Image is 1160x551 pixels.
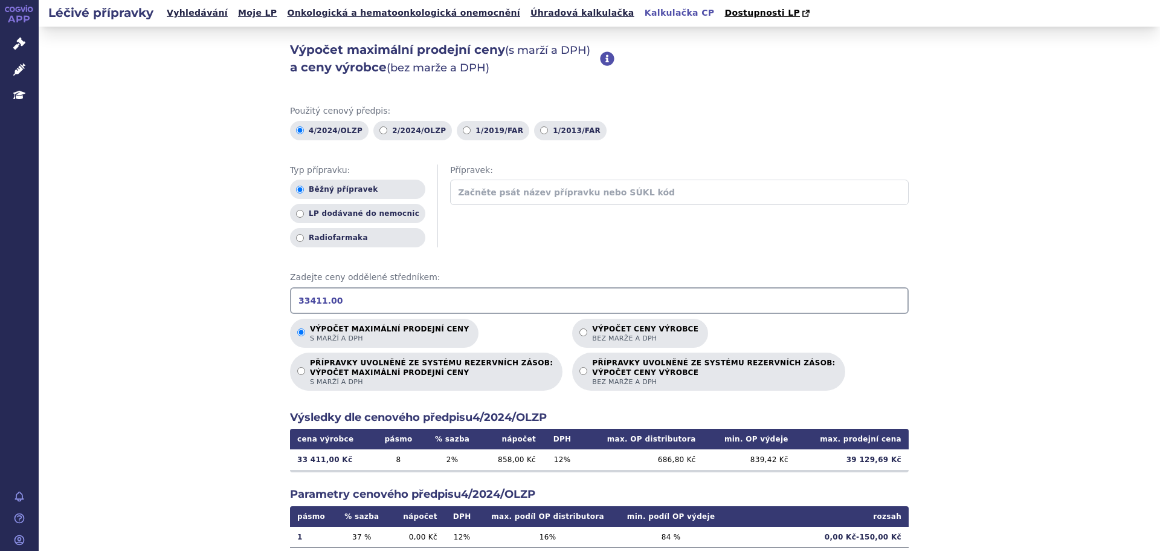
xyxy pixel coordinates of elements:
[296,186,304,194] input: Běžný přípravek
[482,429,543,449] th: nápočet
[703,429,796,449] th: min. OP výdeje
[290,165,425,177] span: Typ přípravku:
[335,527,388,548] td: 37 %
[373,429,424,449] th: pásmo
[310,377,553,386] span: s marží a DPH
[641,5,718,21] a: Kalkulačka CP
[388,527,444,548] td: 0,00 Kč
[724,8,800,18] span: Dostupnosti LP
[592,377,835,386] span: bez marže a DPH
[290,105,909,117] span: Použitý cenový předpis:
[534,121,607,140] label: 1/2013/FAR
[310,359,553,386] p: PŘÍPRAVKY UVOLNĚNÉ ZE SYSTÉMU REZERVNÍCH ZÁSOB:
[463,126,471,134] input: 1/2019/FAR
[592,368,835,377] strong: VÝPOČET CENY VÝROBCE
[592,334,698,343] span: bez marže a DPH
[290,429,373,449] th: cena výrobce
[424,449,482,470] td: 2 %
[373,449,424,470] td: 8
[579,367,587,375] input: PŘÍPRAVKY UVOLNĚNÉ ZE SYSTÉMU REZERVNÍCH ZÁSOB:VÝPOČET CENY VÝROBCEbez marže a DPH
[445,527,480,548] td: 12 %
[579,328,587,336] input: Výpočet ceny výrobcebez marže a DPH
[290,449,373,470] td: 33 411,00 Kč
[296,210,304,218] input: LP dodávané do nemocnic
[592,325,698,343] p: Výpočet ceny výrobce
[310,325,469,343] p: Výpočet maximální prodejní ceny
[290,527,335,548] td: 1
[543,449,581,470] td: 12 %
[581,429,703,449] th: max. OP distributora
[379,126,387,134] input: 2/2024/OLZP
[290,506,335,527] th: pásmo
[721,5,816,22] a: Dostupnosti LP
[290,41,600,76] h2: Výpočet maximální prodejní ceny a ceny výrobce
[616,506,726,527] th: min. podíl OP výdeje
[290,204,425,223] label: LP dodávané do nemocnic
[445,506,480,527] th: DPH
[450,165,909,177] span: Přípravek:
[296,126,304,134] input: 4/2024/OLZP
[505,44,590,57] span: (s marží a DPH)
[310,368,553,377] strong: VÝPOČET MAXIMÁLNÍ PRODEJNÍ CENY
[335,506,388,527] th: % sazba
[482,449,543,470] td: 858,00 Kč
[290,228,425,247] label: Radiofarmaka
[726,506,909,527] th: rozsah
[540,126,548,134] input: 1/2013/FAR
[479,506,616,527] th: max. podíl OP distributora
[424,429,482,449] th: % sazba
[581,449,703,470] td: 686,80 Kč
[290,272,909,284] span: Zadejte ceny oddělené středníkem:
[283,5,524,21] a: Onkologická a hematoonkologická onemocnění
[450,180,909,205] input: Začněte psát název přípravku nebo SÚKL kód
[290,121,369,140] label: 4/2024/OLZP
[543,429,581,449] th: DPH
[387,61,489,74] span: (bez marže a DPH)
[726,527,909,548] td: 0,00 Kč - 150,00 Kč
[234,5,280,21] a: Moje LP
[297,328,305,336] input: Výpočet maximální prodejní cenys marží a DPH
[373,121,452,140] label: 2/2024/OLZP
[297,367,305,375] input: PŘÍPRAVKY UVOLNĚNÉ ZE SYSTÉMU REZERVNÍCH ZÁSOB:VÝPOČET MAXIMÁLNÍ PRODEJNÍ CENYs marží a DPH
[796,429,909,449] th: max. prodejní cena
[796,449,909,470] td: 39 129,69 Kč
[290,180,425,199] label: Běžný přípravek
[592,359,835,386] p: PŘÍPRAVKY UVOLNĚNÉ ZE SYSTÉMU REZERVNÍCH ZÁSOB:
[290,287,909,314] input: Zadejte ceny oddělené středníkem
[703,449,796,470] td: 839,42 Kč
[527,5,638,21] a: Úhradová kalkulačka
[479,527,616,548] td: 16 %
[296,234,304,242] input: Radiofarmaka
[290,487,909,502] h2: Parametry cenového předpisu 4/2024/OLZP
[39,4,163,21] h2: Léčivé přípravky
[388,506,444,527] th: nápočet
[163,5,231,21] a: Vyhledávání
[457,121,529,140] label: 1/2019/FAR
[616,527,726,548] td: 84 %
[290,410,909,425] h2: Výsledky dle cenového předpisu 4/2024/OLZP
[310,334,469,343] span: s marží a DPH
